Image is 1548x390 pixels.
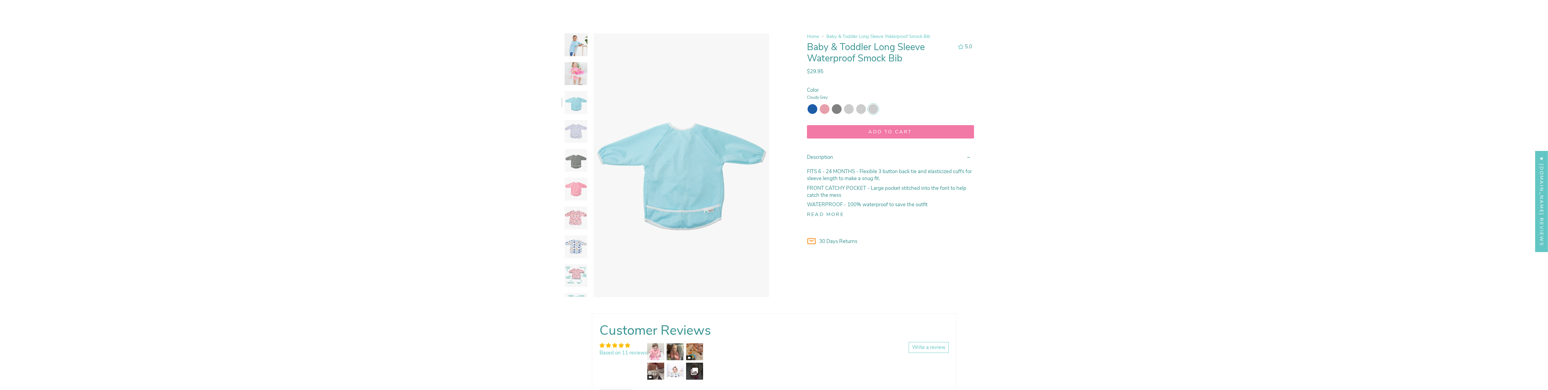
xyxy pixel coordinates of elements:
[807,94,974,100] small: Cloudy Grey
[807,212,844,217] button: Read more
[807,125,974,139] button: Add to cart
[955,43,974,51] button: 5.0 out of 5.0 stars
[600,349,647,356] a: Based on 11 reviews
[813,128,968,135] span: Add to cart
[807,168,974,182] p: Flexible 3 button back tie and elasticized cuffs for sleeve length to make a snug fit.
[909,342,949,353] a: Write a review
[685,361,704,381] img: User picture
[807,185,974,199] p: Large pocket stitched into the font to help catch the mess
[958,44,963,49] div: 5.0 out of 5.0 stars
[600,342,647,349] div: Average rating is 5.00 stars
[807,201,847,208] strong: WATERPROOF -
[807,201,974,208] p: 100% waterproof to save the outfit
[685,342,704,361] img: User video
[826,33,930,39] span: Baby & Toddler Long Sleeve Waterproof Smock Bib
[807,68,823,75] span: $29.95
[965,43,972,50] span: 5.0
[665,361,685,381] img: User picture
[646,361,665,381] img: User video
[807,168,859,175] strong: FITS 6 - 24 MONTHS -
[807,87,819,94] span: Color
[600,321,949,340] h2: Customer Reviews
[807,42,953,64] h1: Baby & Toddler Long Sleeve Waterproof Smock Bib
[565,62,587,85] img: Mumma's Little Helpers - High Chair Food Catcher Catchy Smock
[646,342,665,361] img: User picture
[807,33,819,39] a: Home
[1535,151,1548,252] div: Click to open Judge.me floating reviews tab
[807,185,871,192] strong: FRONT CATCHY POCKET -
[807,149,974,166] summary: Description
[665,342,685,361] img: User picture
[819,238,974,245] p: 30 Days Returns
